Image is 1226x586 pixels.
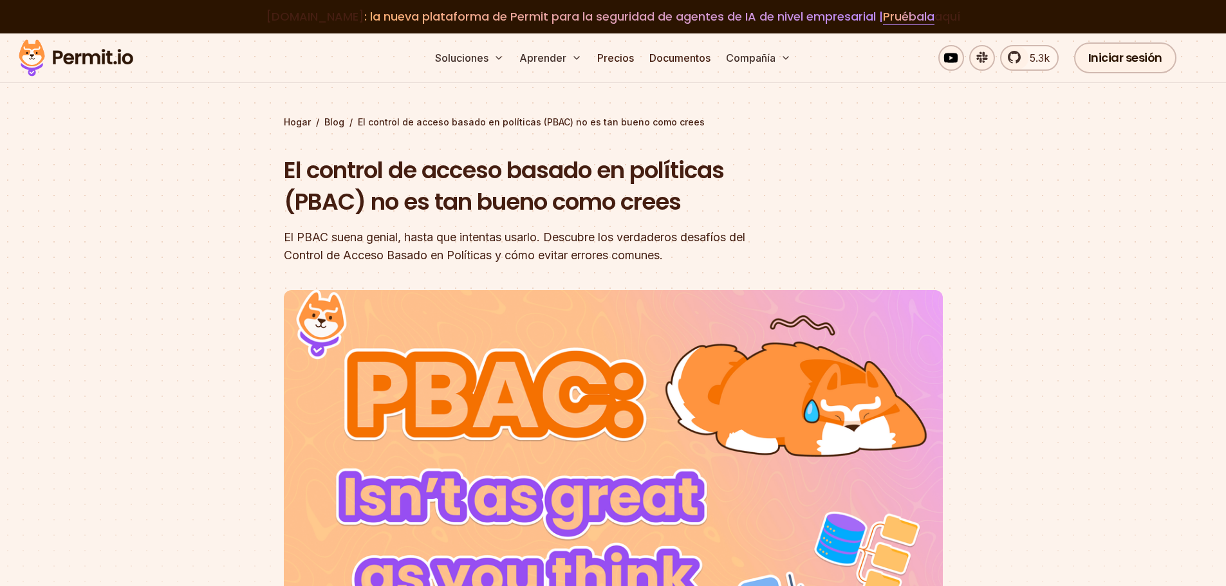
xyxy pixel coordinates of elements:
a: Pruébala [883,8,934,25]
a: Iniciar sesión [1074,42,1176,73]
button: Aprender [514,45,587,71]
font: / [349,116,353,127]
font: 5.3k [1030,51,1050,64]
a: Precios [592,45,639,71]
font: Documentos [649,51,711,64]
font: Aprender [519,51,566,64]
a: Blog [324,116,344,129]
font: aquí [934,8,961,24]
font: [DOMAIN_NAME] [266,8,364,24]
font: Iniciar sesión [1088,50,1162,66]
font: / [316,116,319,127]
button: Compañía [721,45,796,71]
a: Documentos [644,45,716,71]
button: Soluciones [430,45,509,71]
font: El control de acceso basado en políticas (PBAC) no es tan bueno como crees [284,154,724,219]
font: El PBAC suena genial, hasta que intentas usarlo. Descubre los verdaderos desafíos del Control de ... [284,230,745,262]
font: Compañía [726,51,776,64]
font: Soluciones [435,51,488,64]
font: Pruébala [883,8,934,24]
a: Hogar [284,116,311,129]
a: 5.3k [1000,45,1059,71]
font: : la nueva plataforma de Permit para la seguridad de agentes de IA de nivel empresarial | [364,8,883,24]
font: Precios [597,51,634,64]
font: Hogar [284,116,311,127]
font: Blog [324,116,344,127]
img: Logotipo del permiso [13,36,139,80]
